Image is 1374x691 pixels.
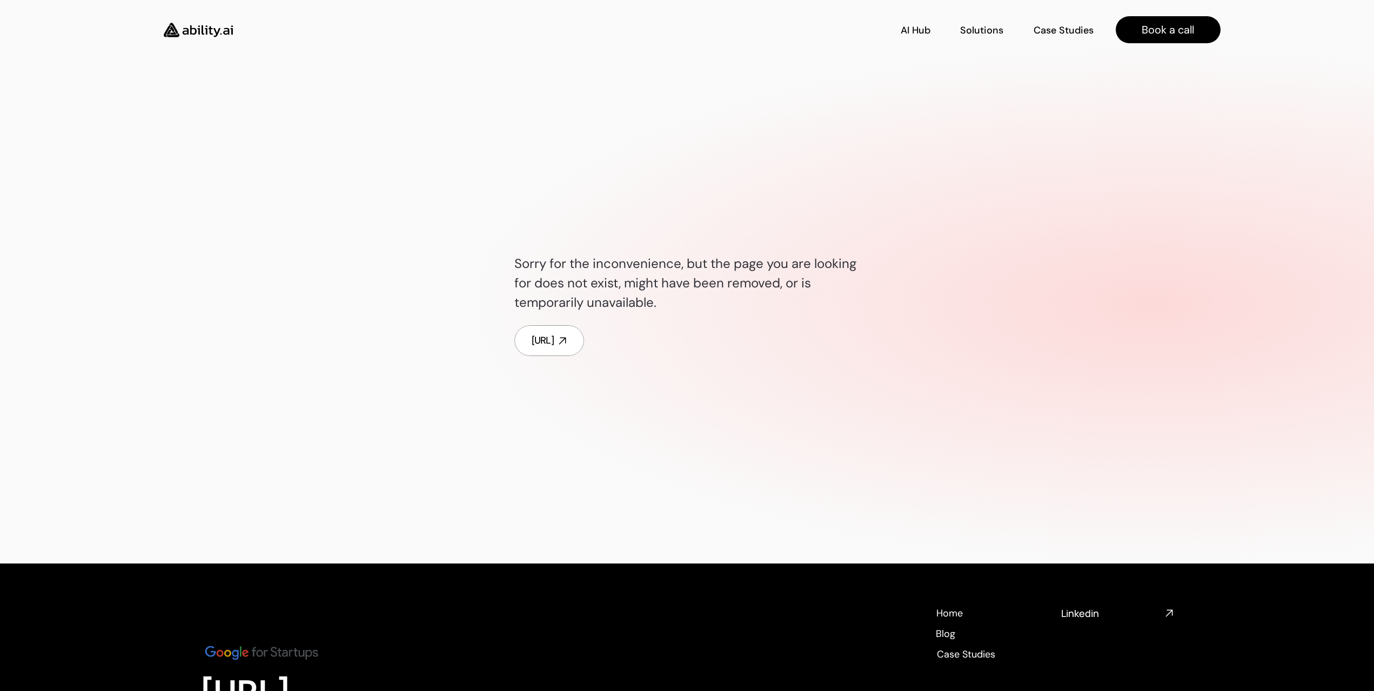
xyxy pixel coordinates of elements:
[1061,607,1174,620] nav: Social media links
[1142,22,1194,37] p: Book a call
[1033,21,1094,39] a: Case Studies
[936,648,997,660] a: Case Studies
[936,627,956,639] a: Blog
[248,16,1221,43] nav: Main navigation
[1061,607,1174,620] a: Linkedin
[901,21,930,39] a: AI Hub
[532,334,554,347] div: [URL]
[960,21,1003,39] a: Solutions
[1116,16,1221,43] a: Book a call
[936,627,955,641] p: Blog
[514,325,584,356] a: [URL]
[1034,24,1094,37] p: Case Studies
[1061,607,1161,620] h4: Linkedin
[960,24,1003,37] p: Solutions
[937,648,995,661] p: Case Studies
[514,254,860,312] p: Sorry for the inconvenience, but the page you are looking for does not exist, might have been rem...
[901,24,930,37] p: AI Hub
[936,607,963,620] p: Home
[936,607,963,619] a: Home
[936,607,1048,660] nav: Footer navigation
